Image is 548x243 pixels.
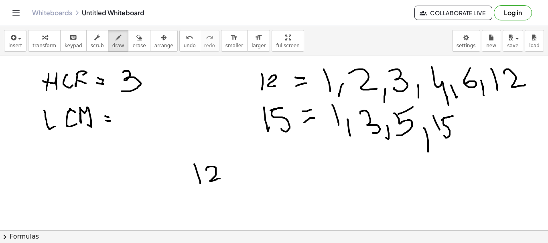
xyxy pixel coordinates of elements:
button: save [503,30,523,52]
button: redoredo [200,30,219,52]
i: format_size [255,33,262,42]
span: fullscreen [276,43,299,48]
i: undo [186,33,193,42]
span: new [486,43,496,48]
span: arrange [154,43,173,48]
span: draw [112,43,124,48]
button: settings [452,30,480,52]
span: scrub [91,43,104,48]
button: new [482,30,501,52]
span: erase [132,43,146,48]
button: load [525,30,544,52]
button: format_sizelarger [247,30,270,52]
a: Whiteboards [32,9,72,17]
button: Collaborate Live [414,6,492,20]
span: settings [457,43,476,48]
button: fullscreen [272,30,304,52]
i: redo [206,33,213,42]
span: load [529,43,540,48]
button: keyboardkeypad [60,30,87,52]
span: Collaborate Live [421,9,485,16]
button: draw [108,30,129,52]
button: Toggle navigation [10,6,22,19]
span: insert [8,43,22,48]
i: keyboard [69,33,77,42]
button: erase [128,30,150,52]
button: insert [4,30,26,52]
span: keypad [65,43,82,48]
span: undo [184,43,196,48]
span: save [507,43,518,48]
span: transform [32,43,56,48]
button: Log in [494,5,532,20]
i: format_size [230,33,238,42]
button: scrub [86,30,108,52]
button: undoundo [179,30,200,52]
button: arrange [150,30,178,52]
span: larger [252,43,266,48]
span: redo [204,43,215,48]
button: format_sizesmaller [221,30,248,52]
button: transform [28,30,61,52]
span: smaller [225,43,243,48]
